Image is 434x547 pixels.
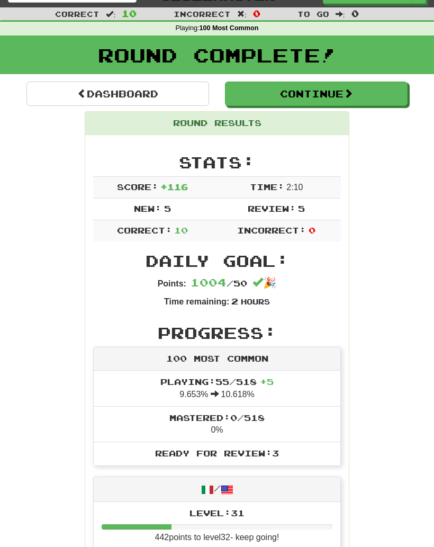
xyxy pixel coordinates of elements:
[174,10,231,19] span: Incorrect
[4,44,430,66] h1: Round Complete!
[122,8,137,19] span: 10
[117,182,158,192] span: Score:
[237,225,306,235] span: Incorrect:
[309,225,315,235] span: 0
[253,8,260,19] span: 0
[160,182,188,192] span: + 116
[155,448,279,458] span: Ready for Review: 3
[189,508,245,518] span: Level: 31
[93,252,341,270] h2: Daily Goal:
[169,413,265,423] span: Mastered: 0 / 518
[164,203,171,213] span: 5
[26,82,209,106] a: Dashboard
[94,371,340,407] li: 9.653% 10.618%
[164,297,229,306] strong: Time remaining:
[237,10,247,17] span: :
[297,10,329,19] span: To go
[93,324,341,342] h2: Progress:
[160,376,274,387] span: Playing: 55 / 518
[248,203,296,213] span: Review:
[94,477,340,502] div: /
[94,406,340,443] li: 0%
[117,225,172,235] span: Correct:
[225,82,408,106] button: Continue
[85,112,349,135] div: Round Results
[158,279,186,288] strong: Points:
[231,296,238,306] span: 2
[298,203,305,213] span: 5
[94,347,340,371] div: 100 Most Common
[174,225,188,235] span: 10
[351,8,359,19] span: 0
[336,10,345,17] span: :
[241,297,270,306] small: Hours
[199,24,258,32] strong: 100 Most Common
[286,183,303,192] span: 2 : 10
[252,277,276,289] span: 🎉
[260,376,274,387] span: + 5
[191,278,247,288] span: / 50
[93,154,341,171] h2: Stats:
[191,276,227,289] span: 1004
[106,10,115,17] span: :
[55,10,100,19] span: Correct
[250,182,284,192] span: Time:
[134,203,161,213] span: New:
